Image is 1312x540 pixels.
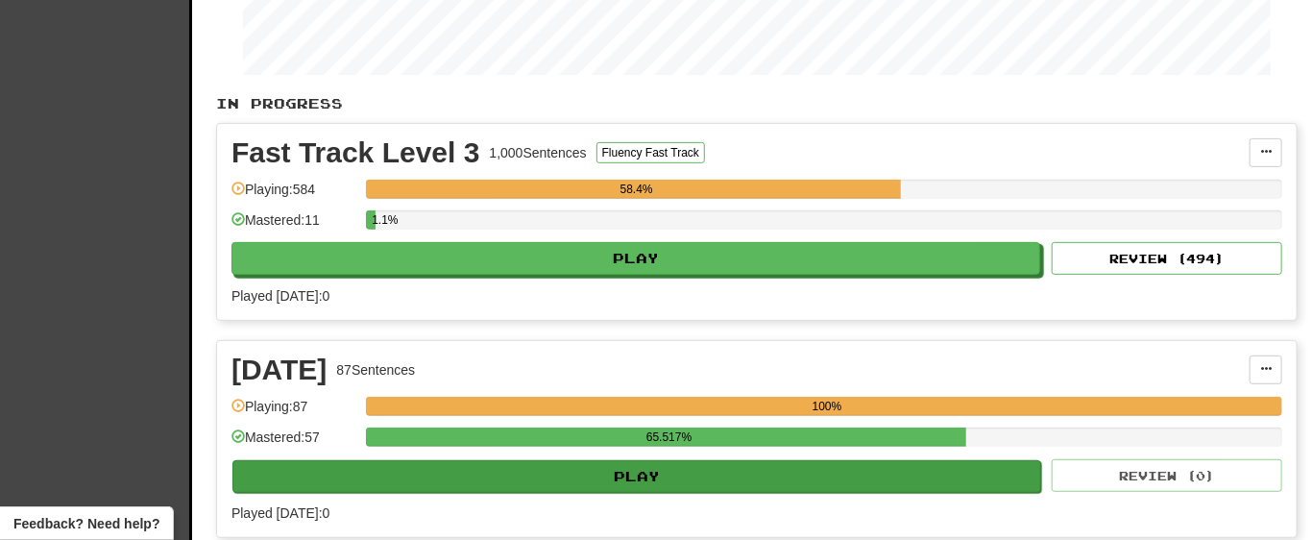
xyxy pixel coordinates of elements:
[372,210,376,230] div: 1.1%
[372,397,1282,416] div: 100%
[232,460,1041,493] button: Play
[1052,242,1282,275] button: Review (494)
[231,428,356,459] div: Mastered: 57
[231,242,1040,275] button: Play
[490,143,587,162] div: 1,000 Sentences
[372,180,901,199] div: 58.4%
[1052,459,1282,492] button: Review (0)
[596,142,705,163] button: Fluency Fast Track
[231,210,356,242] div: Mastered: 11
[231,288,329,304] span: Played [DATE]: 0
[231,138,480,167] div: Fast Track Level 3
[372,428,966,447] div: 65.517%
[231,356,327,384] div: [DATE]
[13,514,159,533] span: Open feedback widget
[336,360,415,380] div: 87 Sentences
[231,505,329,521] span: Played [DATE]: 0
[231,397,356,429] div: Playing: 87
[216,94,1298,113] p: In Progress
[231,180,356,211] div: Playing: 584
